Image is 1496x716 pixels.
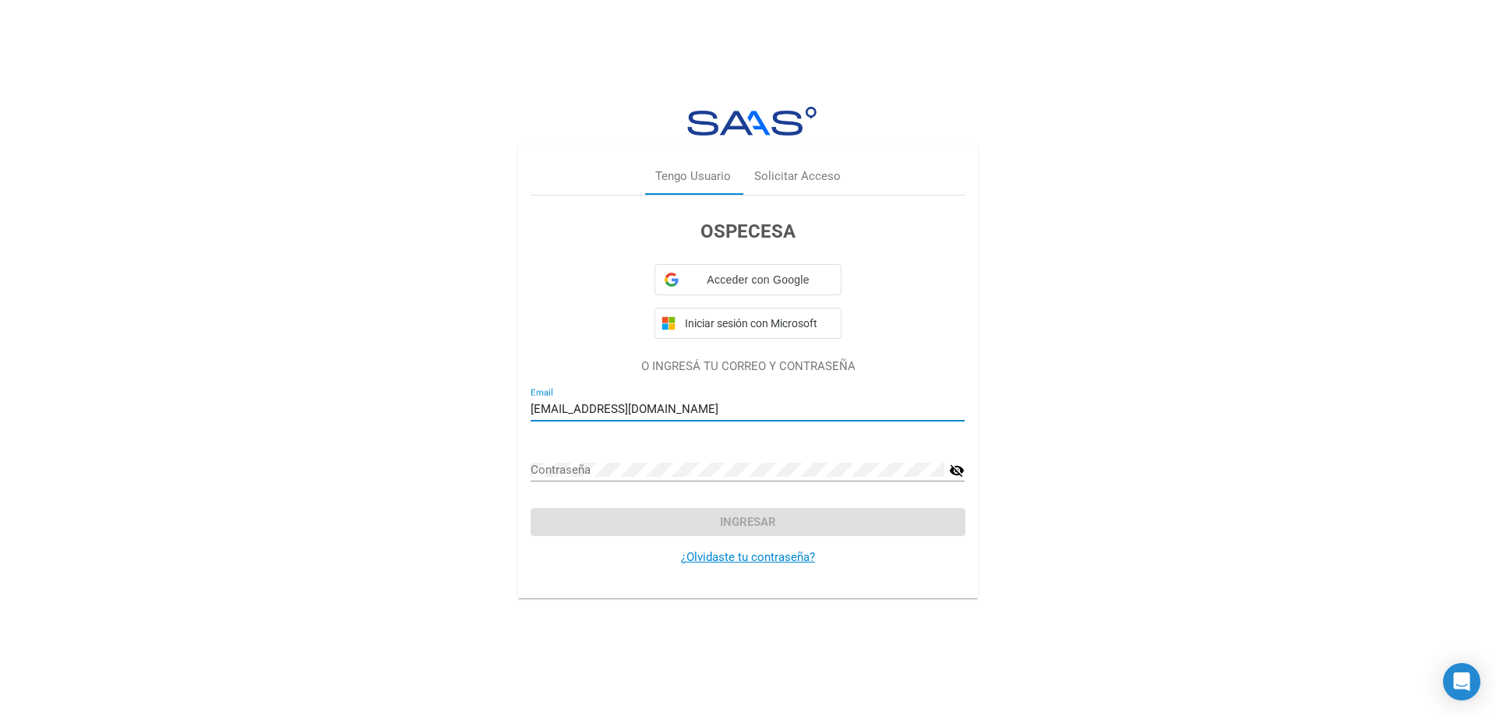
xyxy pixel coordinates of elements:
div: Tengo Usuario [655,168,731,185]
p: O INGRESÁ TU CORREO Y CONTRASEÑA [531,358,965,376]
a: ¿Olvidaste tu contraseña? [681,550,815,564]
mat-icon: visibility_off [949,461,965,480]
span: Iniciar sesión con Microsoft [682,317,834,330]
span: Ingresar [720,515,776,529]
div: Solicitar Acceso [754,168,841,185]
div: Open Intercom Messenger [1443,663,1480,700]
div: Acceder con Google [654,264,841,295]
button: Iniciar sesión con Microsoft [654,308,841,339]
button: Ingresar [531,508,965,536]
h3: OSPECESA [531,217,965,245]
span: Acceder con Google [685,272,831,288]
